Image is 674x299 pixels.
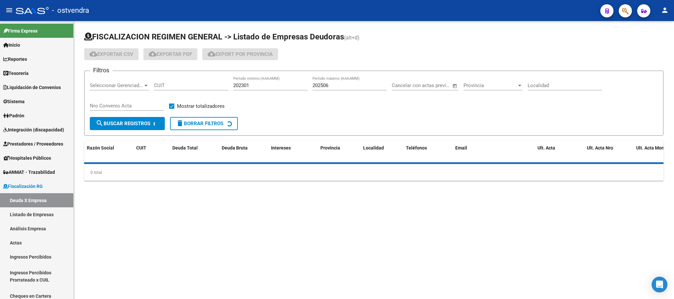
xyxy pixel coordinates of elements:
span: Reportes [3,56,27,63]
div: 0 total [84,164,663,181]
span: Liquidación de Convenios [3,84,61,91]
span: Seleccionar Gerenciador [90,82,143,88]
mat-icon: cloud_download [89,50,97,58]
datatable-header-cell: Provincia [318,141,361,163]
span: (alt+d) [344,34,360,41]
span: Email [455,145,467,150]
span: - ostvendra [52,3,89,18]
mat-icon: person [661,6,669,14]
button: Exportar PDF [143,48,197,60]
span: Provincia [463,82,517,88]
span: Inicio [3,41,20,49]
span: Hospitales Públicos [3,154,51,162]
datatable-header-cell: Ult. Acta [535,141,584,163]
span: Borrar Filtros [176,121,223,126]
div: Open Intercom Messenger [652,277,667,292]
span: Deuda Bruta [222,145,248,150]
span: Exportar CSV [89,51,133,57]
span: Ult. Acta [537,145,555,150]
span: Export por Provincia [208,51,273,57]
span: Integración (discapacidad) [3,126,64,133]
datatable-header-cell: Email [453,141,535,163]
span: Razón Social [87,145,114,150]
button: Borrar Filtros [170,117,238,130]
span: ANMAT - Trazabilidad [3,169,55,176]
span: Provincia [320,145,340,150]
mat-icon: delete [176,119,184,127]
span: FISCALIZACION REGIMEN GENERAL -> Listado de Empresas Deudoras [84,32,344,41]
button: Export por Provincia [202,48,278,60]
datatable-header-cell: Razón Social [84,141,134,163]
span: Ult. Acta Nro [587,145,613,150]
button: Exportar CSV [84,48,138,60]
span: CUIT [136,145,146,150]
span: Buscar Registros [96,121,150,126]
mat-icon: cloud_download [149,50,157,58]
span: Localidad [363,145,384,150]
datatable-header-cell: Ult. Acta Nro [584,141,634,163]
mat-icon: cloud_download [208,50,215,58]
h3: Filtros [90,66,112,75]
span: Teléfonos [406,145,427,150]
datatable-header-cell: Teléfonos [403,141,453,163]
span: Mostrar totalizadores [177,102,225,110]
mat-icon: menu [5,6,13,14]
span: Deuda Total [172,145,198,150]
span: Ult. Acta Monto [636,145,668,150]
span: Exportar PDF [149,51,192,57]
span: Padrón [3,112,24,119]
span: Prestadores / Proveedores [3,140,63,148]
span: Tesorería [3,70,29,77]
span: Firma Express [3,27,37,34]
span: Sistema [3,98,25,105]
datatable-header-cell: Intereses [268,141,318,163]
datatable-header-cell: Deuda Bruta [219,141,268,163]
datatable-header-cell: Localidad [361,141,403,163]
datatable-header-cell: Deuda Total [170,141,219,163]
span: Intereses [271,145,291,150]
button: Open calendar [451,82,459,90]
span: Fiscalización RG [3,183,43,190]
mat-icon: search [96,119,104,127]
button: Buscar Registros [90,117,165,130]
datatable-header-cell: CUIT [134,141,170,163]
